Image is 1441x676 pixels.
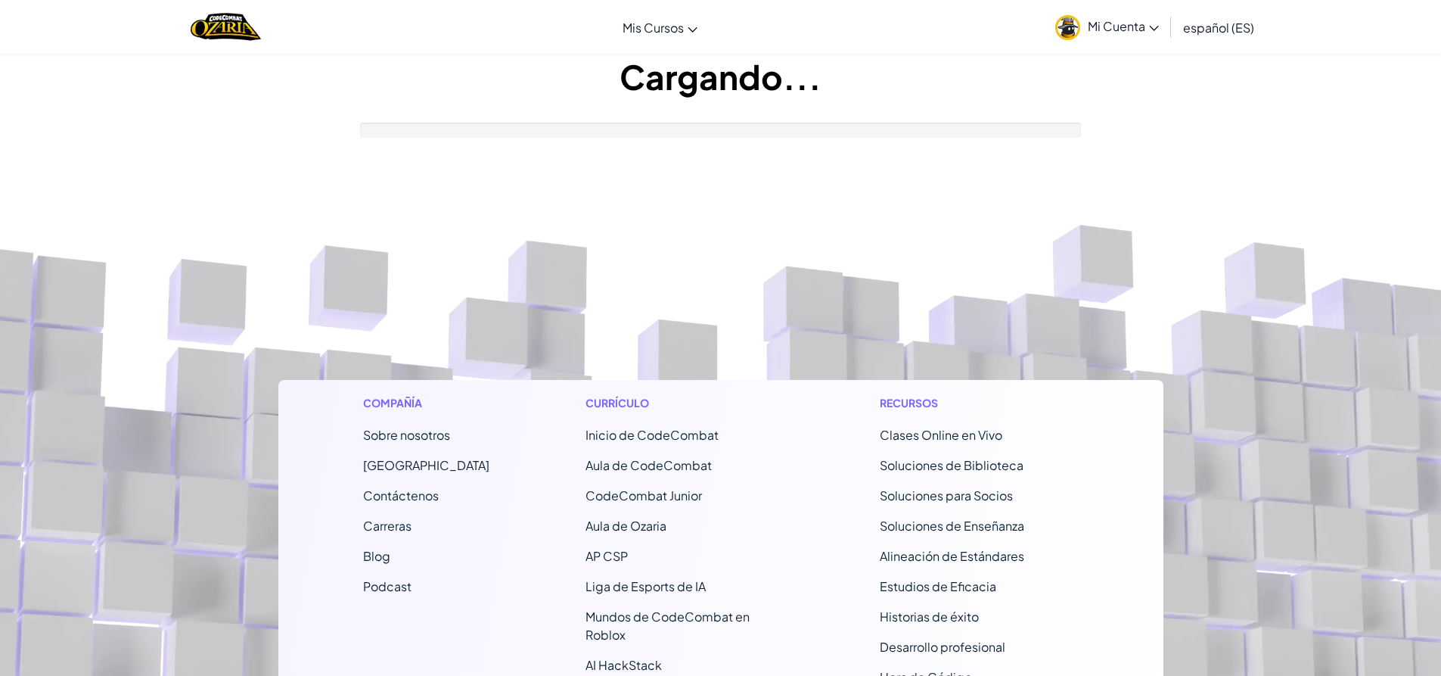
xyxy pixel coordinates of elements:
[1048,3,1166,51] a: Mi Cuenta
[1088,18,1159,34] span: Mi Cuenta
[880,457,1023,473] a: Soluciones de Biblioteca
[880,639,1005,655] a: Desarrollo profesional
[585,609,750,643] a: Mundos de CodeCombat en Roblox
[880,488,1013,503] a: Soluciones para Socios
[363,488,439,503] span: Contáctenos
[363,457,489,473] a: [GEOGRAPHIC_DATA]
[363,427,450,443] a: Sobre nosotros
[880,395,1079,411] h1: Recursos
[880,609,979,625] a: Historias de éxito
[1175,7,1262,48] a: español (ES)
[623,20,684,36] span: Mis Cursos
[191,11,261,42] img: Home
[880,518,1024,534] a: Soluciones de Enseñanza
[880,548,1024,564] a: Alineación de Estándares
[585,395,784,411] h1: Currículo
[585,548,628,564] a: AP CSP
[585,488,702,503] a: CodeCombat Junior
[585,518,666,534] a: Aula de Ozaria
[363,578,411,594] a: Podcast
[880,578,996,594] a: Estudios de Eficacia
[880,427,1002,443] a: Clases Online en Vivo
[585,578,706,594] a: Liga de Esports de IA
[363,518,411,534] a: Carreras
[191,11,261,42] a: Ozaria by CodeCombat logo
[585,657,662,673] a: AI HackStack
[363,548,390,564] a: Blog
[585,427,719,443] span: Inicio de CodeCombat
[1055,15,1080,40] img: avatar
[615,7,705,48] a: Mis Cursos
[585,457,712,473] a: Aula de CodeCombat
[363,395,489,411] h1: Compañía
[1183,20,1254,36] span: español (ES)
